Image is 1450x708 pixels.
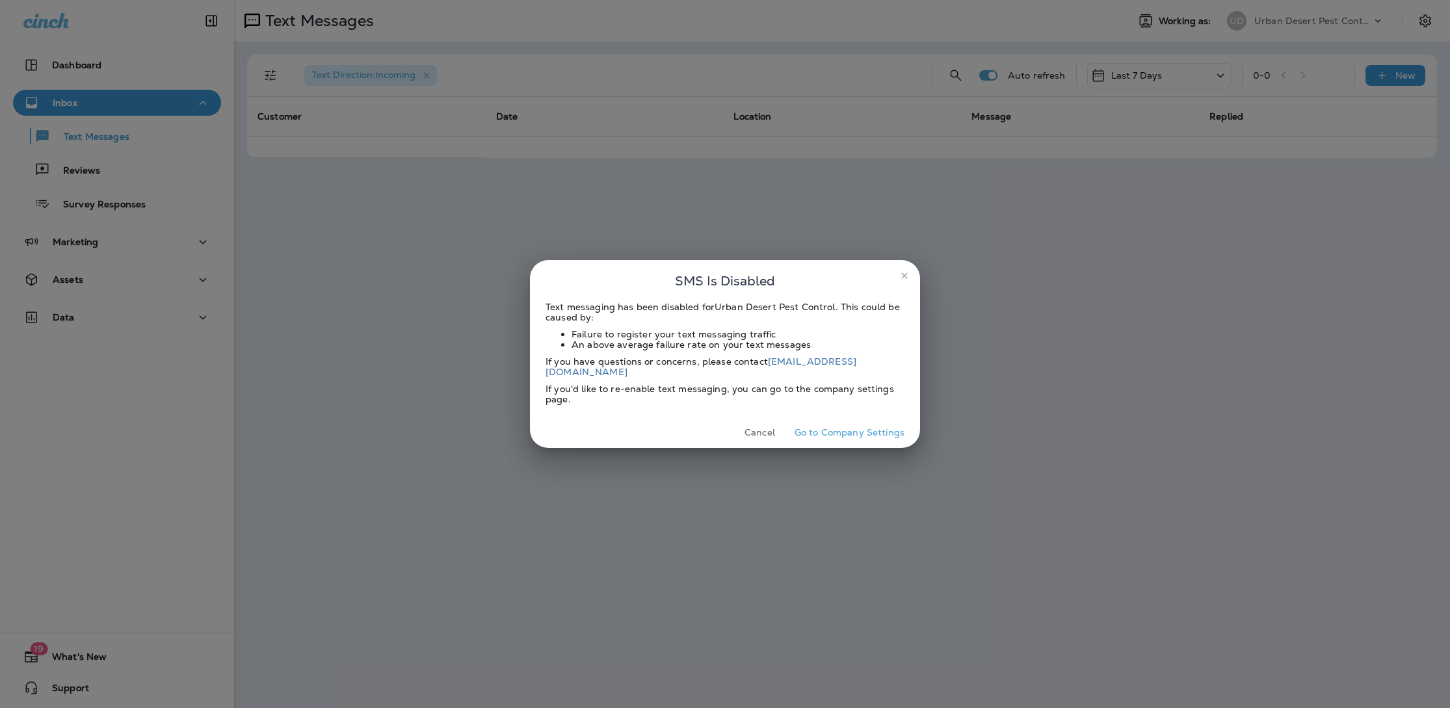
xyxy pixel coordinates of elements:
a: [EMAIL_ADDRESS][DOMAIN_NAME] [546,356,856,378]
div: Text messaging has been disabled for Urban Desert Pest Control . This could be caused by: [546,302,904,322]
li: Failure to register your text messaging traffic [572,329,904,339]
li: An above average failure rate on your text messages [572,339,904,350]
div: If you have questions or concerns, please contact [546,356,904,377]
div: If you'd like to re-enable text messaging, you can go to the company settings page. [546,384,904,404]
button: close [894,265,915,286]
button: Cancel [735,423,784,443]
span: SMS Is Disabled [675,270,775,291]
button: Go to Company Settings [789,423,910,443]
